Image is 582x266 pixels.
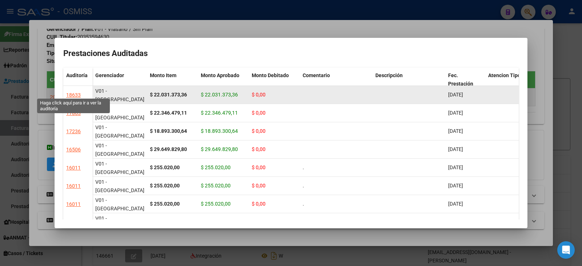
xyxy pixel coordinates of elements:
span: $ 0,00 [252,92,266,98]
span: . [303,164,304,170]
span: $ 0,00 [252,164,266,170]
span: V01 - [GEOGRAPHIC_DATA] [95,215,144,230]
span: V01 - [GEOGRAPHIC_DATA] [95,179,144,193]
span: V01 - [GEOGRAPHIC_DATA] [95,106,144,120]
span: V01 - [GEOGRAPHIC_DATA] [95,197,144,211]
div: 16011 [66,218,81,227]
span: V01 - [GEOGRAPHIC_DATA] [95,161,144,175]
span: Gerenciador [95,72,124,78]
strong: $ 129.192,00 [150,219,180,225]
div: 17236 [66,127,81,136]
span: [DATE] [448,128,463,134]
div: 18633 [66,91,81,99]
span: $ 0,00 [252,110,266,116]
div: 17863 [66,109,81,118]
strong: $ 22.346.479,11 [150,110,187,116]
datatable-header-cell: Gerenciador [92,68,147,98]
span: $ 0,00 [252,128,266,134]
span: Monto Aprobado [201,72,239,78]
span: [DATE] [448,219,463,225]
strong: $ 255.020,00 [150,164,180,170]
span: $ 18.893.300,64 [201,128,238,134]
span: $ 255.020,00 [201,164,231,170]
span: [DATE] [448,110,463,116]
span: $ 255.020,00 [201,201,231,207]
strong: $ 22.031.373,36 [150,92,187,98]
span: V01 - [GEOGRAPHIC_DATA] [95,143,144,157]
span: . [303,183,304,188]
h2: Prestaciones Auditadas [63,47,519,60]
span: Comentario [303,72,330,78]
span: $ 29.649.829,80 [201,146,238,152]
strong: $ 255.020,00 [150,183,180,188]
span: Atencion Tipo [488,72,521,78]
span: . [303,201,304,207]
span: Monto Debitado [252,72,289,78]
span: $ 0,00 [252,146,266,152]
span: $ 0,00 [252,219,266,225]
datatable-header-cell: Monto Aprobado [198,68,249,98]
span: [DATE] [448,164,463,170]
div: Open Intercom Messenger [557,241,575,259]
div: 16011 [66,164,81,172]
span: V01 - [GEOGRAPHIC_DATA] [95,88,144,102]
span: Auditoría [66,72,88,78]
strong: $ 29.649.829,80 [150,146,187,152]
span: V01 - [GEOGRAPHIC_DATA] [95,124,144,139]
strong: $ 255.020,00 [150,201,180,207]
span: . [303,219,304,225]
span: Monto Item [150,72,176,78]
span: $ 129.192,00 [201,219,231,225]
span: Descripción [375,72,403,78]
div: 16011 [66,200,81,209]
span: [DATE] [448,201,463,207]
datatable-header-cell: Atencion Tipo [485,68,525,98]
span: Fec. Prestación [448,72,473,87]
span: $ 0,00 [252,183,266,188]
span: $ 255.020,00 [201,183,231,188]
datatable-header-cell: Descripción [372,68,445,98]
span: $ 22.031.373,36 [201,92,238,98]
span: [DATE] [448,92,463,98]
span: [DATE] [448,146,463,152]
datatable-header-cell: Auditoría [63,68,92,98]
div: 16506 [66,146,81,154]
span: $ 0,00 [252,201,266,207]
strong: $ 18.893.300,64 [150,128,187,134]
datatable-header-cell: Monto Debitado [249,68,300,98]
span: $ 22.346.479,11 [201,110,238,116]
datatable-header-cell: Monto Item [147,68,198,98]
div: 16011 [66,182,81,190]
datatable-header-cell: Comentario [300,68,372,98]
datatable-header-cell: Fec. Prestación [445,68,485,98]
span: [DATE] [448,183,463,188]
